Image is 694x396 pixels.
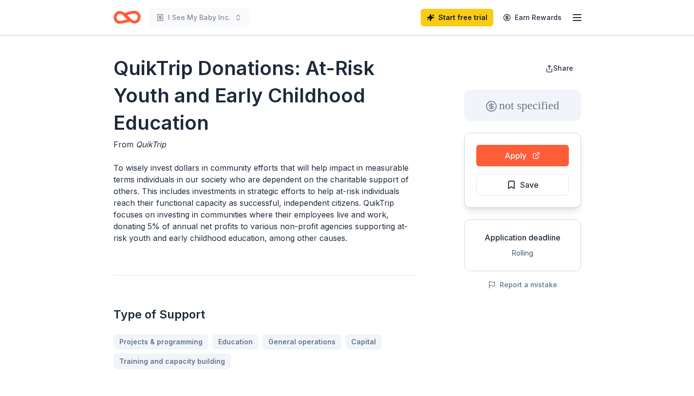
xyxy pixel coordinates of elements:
button: I See My Baby Inc. [149,8,250,27]
a: Training and capacity building [113,354,231,369]
a: Home [113,6,141,29]
a: Earn Rewards [497,9,567,26]
div: not specified [464,90,581,121]
button: Share [538,59,581,78]
div: Application deadline [472,232,573,243]
div: Rolling [472,247,573,259]
button: Save [476,174,569,196]
span: Save [520,178,539,191]
h1: QuikTrip Donations: At-Risk Youth and Early Childhood Education [113,55,417,137]
div: From [113,139,417,150]
button: Apply [476,145,569,166]
p: To wisely invest dollars in community efforts that will help impact in measurable terms individua... [113,162,417,244]
button: Report a mistake [488,279,557,291]
a: Capital [345,334,382,350]
a: Start free trial [421,9,493,26]
span: QuikTrip [136,139,166,149]
h2: Type of Support [113,307,417,322]
span: Share [553,64,573,72]
span: I See My Baby Inc. [168,12,230,23]
a: Education [212,334,259,350]
a: Projects & programming [113,334,208,350]
a: General operations [263,334,341,350]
